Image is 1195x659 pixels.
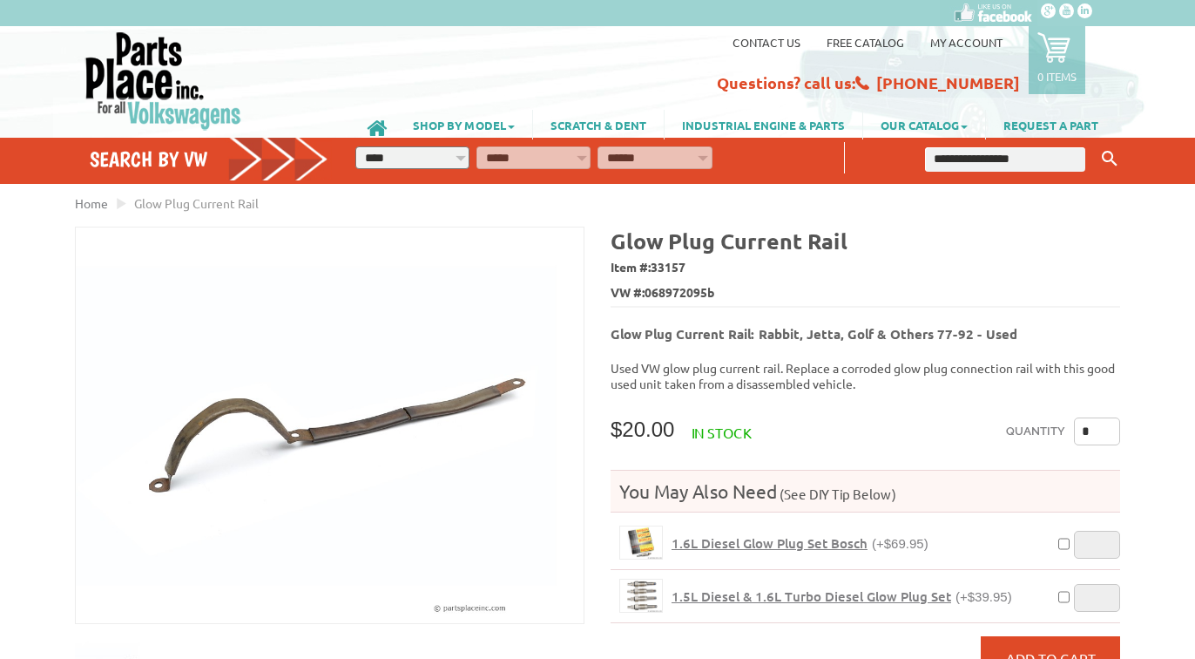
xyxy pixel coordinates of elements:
button: Keyword Search [1097,145,1123,173]
img: 1.5L Diesel & 1.6L Turbo Diesel Glow Plug Set [620,580,662,612]
img: Glow Plug Current Rail [76,228,584,623]
h4: You May Also Need [611,479,1120,503]
a: Home [75,195,108,211]
a: SCRATCH & DENT [533,110,664,139]
img: Parts Place Inc! [84,31,243,131]
a: SHOP BY MODEL [395,110,532,139]
span: (See DIY Tip Below) [777,486,896,502]
a: INDUSTRIAL ENGINE & PARTS [665,110,862,139]
a: 1.6L Diesel Glow Plug Set Bosch [619,526,663,560]
h4: Search by VW [90,146,328,172]
span: 1.5L Diesel & 1.6L Turbo Diesel Glow Plug Set [672,588,951,605]
span: Glow Plug Current Rail [134,195,259,211]
a: My Account [930,35,1003,50]
span: In stock [692,424,752,441]
a: 1.5L Diesel & 1.6L Turbo Diesel Glow Plug Set(+$39.95) [672,588,1012,605]
p: Used VW glow plug current rail. Replace a corroded glow plug connection rail with this good used ... [611,360,1120,391]
img: 1.6L Diesel Glow Plug Set Bosch [620,527,662,559]
span: 1.6L Diesel Glow Plug Set Bosch [672,534,868,552]
a: Contact us [733,35,800,50]
p: 0 items [1037,69,1077,84]
span: 068972095b [645,283,714,302]
a: REQUEST A PART [986,110,1116,139]
a: 0 items [1029,26,1085,94]
a: Free Catalog [827,35,904,50]
a: 1.6L Diesel Glow Plug Set Bosch(+$69.95) [672,535,928,552]
b: Glow Plug Current Rail [611,227,847,255]
label: Quantity [1006,418,1065,445]
span: Item #: [611,255,1120,281]
span: $20.00 [611,418,674,441]
b: Glow Plug Current Rail: Rabbit, Jetta, Golf & Others 77-92 - Used [611,325,1017,343]
a: OUR CATALOG [863,110,985,139]
a: 1.5L Diesel & 1.6L Turbo Diesel Glow Plug Set [619,579,663,613]
span: (+$69.95) [872,536,928,551]
span: (+$39.95) [955,589,1012,604]
span: VW #: [611,281,1120,306]
span: 33157 [651,259,685,275]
